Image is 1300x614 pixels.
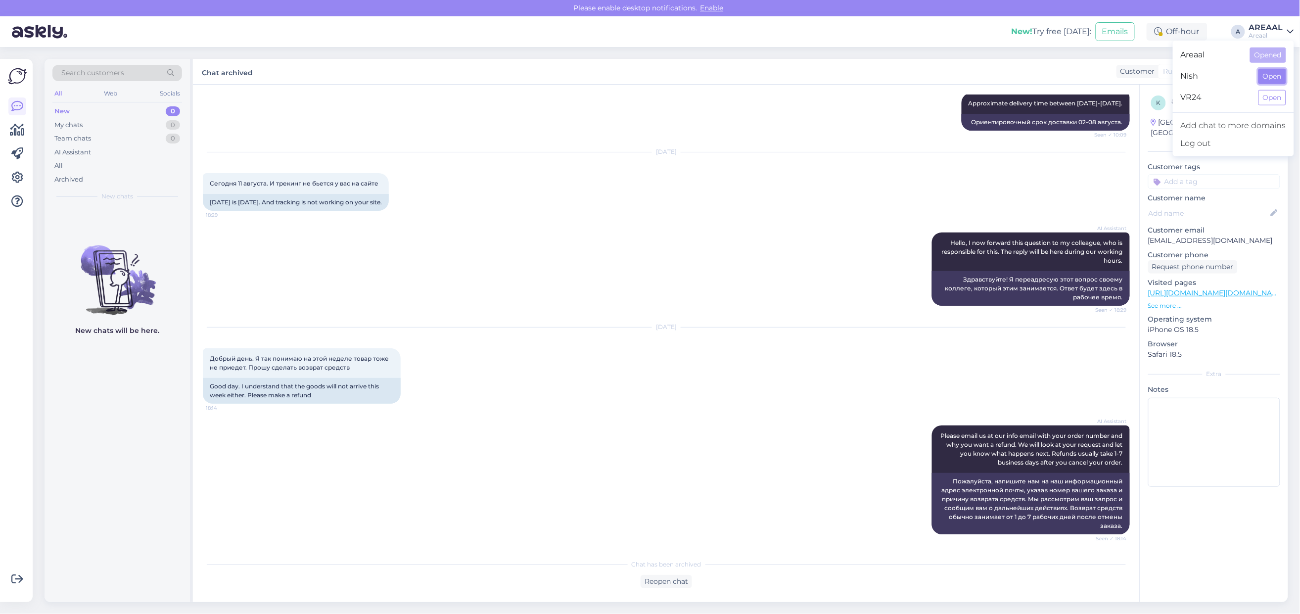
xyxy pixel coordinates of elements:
[210,180,378,187] span: Сегодня 11 августа. И трекинг не бьется у вас на сайте
[203,147,1130,156] div: [DATE]
[1148,370,1280,378] div: Extra
[54,175,83,185] div: Archived
[1148,349,1280,360] p: Safari 18.5
[203,378,401,404] div: Good day. I understand that the goods will not arrive this week either. Please make a refund
[632,560,701,569] span: Chat has been archived
[932,271,1130,306] div: Здравствуйте! Я переадресую этот вопрос своему коллеге, который этим занимается. Ответ будет здес...
[1148,236,1280,246] p: [EMAIL_ADDRESS][DOMAIN_NAME]
[54,106,70,116] div: New
[1173,117,1294,135] a: Add chat to more domains
[1151,117,1260,138] div: [GEOGRAPHIC_DATA], [GEOGRAPHIC_DATA]
[1148,250,1280,260] p: Customer phone
[45,228,190,317] img: No chats
[1012,26,1092,38] div: Try free [DATE]:
[1090,418,1127,425] span: AI Assistant
[101,192,133,201] span: New chats
[54,161,63,171] div: All
[1181,90,1251,105] span: VR24
[1090,225,1127,232] span: AI Assistant
[1096,22,1135,41] button: Emails
[932,473,1130,534] div: Пожалуйста, напишите нам на наш информационный адрес электронной почты, указав номер вашего заказ...
[1181,47,1242,63] span: Areaal
[1250,47,1286,63] button: Opened
[61,68,124,78] span: Search customers
[1012,27,1033,36] b: New!
[1249,24,1283,32] div: AREAAL
[1148,384,1280,395] p: Notes
[1090,131,1127,139] span: Seen ✓ 10:09
[1148,174,1280,189] input: Add a tag
[203,194,389,211] div: [DATE] is [DATE]. And tracking is not working on your site.
[203,323,1130,331] div: [DATE]
[166,134,180,143] div: 0
[75,326,159,336] p: New chats will be here.
[1148,278,1280,288] p: Visited pages
[166,120,180,130] div: 0
[1172,95,1234,107] div: # kk5yqlqe
[1148,260,1238,274] div: Request phone number
[1148,147,1280,156] div: Customer information
[1148,301,1280,310] p: See more ...
[202,65,253,78] label: Chat archived
[206,404,243,412] span: 18:14
[54,147,91,157] div: AI Assistant
[942,239,1124,264] span: Hello, I now forward this question to my colleague, who is responsible for this. The reply will b...
[1148,225,1280,236] p: Customer email
[1116,66,1155,77] div: Customer
[1148,325,1280,335] p: iPhone OS 18.5
[1249,32,1283,40] div: Areaal
[962,114,1130,131] div: Ориентировочный срок доставки 02-08 августа.
[697,3,727,12] span: Enable
[1181,69,1251,84] span: Nish
[1148,339,1280,349] p: Browser
[54,120,83,130] div: My chats
[1157,99,1161,106] span: k
[941,432,1124,466] span: Please email us at our info email with your order number and why you want a refund. We will look ...
[1148,162,1280,172] p: Customer tags
[1163,66,1190,77] span: Russian
[1231,25,1245,39] div: A
[1149,208,1269,219] input: Add name
[1148,314,1280,325] p: Operating system
[1090,306,1127,314] span: Seen ✓ 18:29
[1173,135,1294,152] div: Log out
[54,134,91,143] div: Team chats
[206,211,243,219] span: 18:29
[1148,193,1280,203] p: Customer name
[166,106,180,116] div: 0
[52,87,64,100] div: All
[158,87,182,100] div: Socials
[1249,24,1294,40] a: AREAALAreaal
[969,99,1123,107] span: Approximate delivery time between [DATE]-[DATE].
[1147,23,1207,41] div: Off-hour
[1090,535,1127,542] span: Seen ✓ 18:14
[8,67,27,86] img: Askly Logo
[1258,69,1286,84] button: Open
[210,355,390,371] span: Добрый день. Я так понимаю на этой неделе товар тоже не приедет. Прошу сделать возврат средств
[102,87,120,100] div: Web
[641,575,692,588] div: Reopen chat
[1258,90,1286,105] button: Open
